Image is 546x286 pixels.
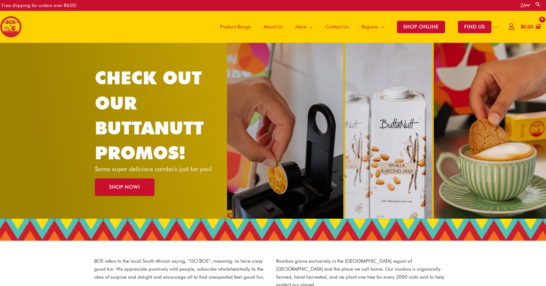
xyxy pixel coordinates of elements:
[535,1,541,7] a: Search button
[520,3,530,8] a: ZA
[94,257,270,281] p: BOS refers to the local South African saying, “GO BOS”, meaning: to have crazy good fun. We appre...
[521,24,533,30] bdi: 0.00
[95,67,204,163] a: CHECK OUT OUR BUTTANUTT PROMOS!
[521,24,523,30] span: R
[361,17,378,36] span: Regions
[458,21,491,33] span: FIND US
[325,17,349,36] span: Contact Us
[95,178,155,196] a: SHOP NOW!
[257,11,289,43] a: About Us
[397,21,445,33] span: SHOP ONLINE
[220,17,251,36] span: Product Range
[263,17,283,36] span: About Us
[214,11,257,43] a: Product Range
[391,11,451,43] a: SHOP ONLINE
[355,11,391,43] a: Regions
[289,11,319,43] a: More
[95,166,223,172] p: Some super delicious combo's just for you!
[109,185,140,190] span: SHOP NOW!
[519,20,541,34] a: View Shopping Cart, empty
[319,11,355,43] a: Contact Us
[295,17,307,36] span: More
[209,11,504,43] nav: Site Navigation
